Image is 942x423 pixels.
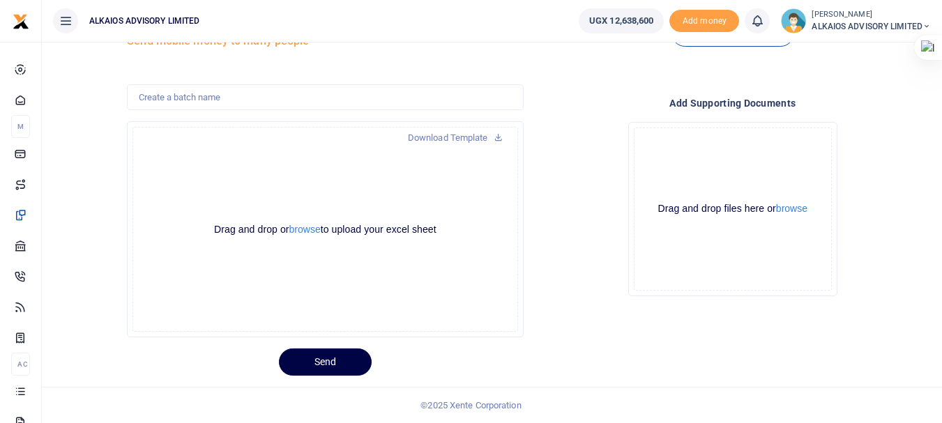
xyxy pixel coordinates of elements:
small: [PERSON_NAME] [812,9,931,21]
span: Add money [669,10,739,33]
span: UGX 12,638,600 [589,14,653,28]
li: Toup your wallet [669,10,739,33]
input: Create a batch name [127,84,523,111]
li: Wallet ballance [573,8,669,33]
span: ALKAIOS ADVISORY LIMITED [812,20,931,33]
span: ALKAIOS ADVISORY LIMITED [84,15,205,27]
img: logo-small [13,13,29,30]
img: profile-user [781,8,806,33]
a: UGX 12,638,600 [579,8,664,33]
li: Ac [11,353,30,376]
a: profile-user [PERSON_NAME] ALKAIOS ADVISORY LIMITED [781,8,931,33]
button: browse [776,203,807,213]
div: File Uploader [127,121,523,337]
a: logo-small logo-large logo-large [13,15,29,26]
a: Download Template [397,127,514,149]
button: Send [279,348,372,376]
li: M [11,115,30,138]
div: Drag and drop or to upload your excel sheet [133,223,517,236]
div: Drag and drop files here or [635,202,831,215]
a: Add money [669,15,739,25]
div: File Uploader [628,122,837,296]
button: browse [289,224,321,234]
h4: Add supporting Documents [535,95,931,111]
